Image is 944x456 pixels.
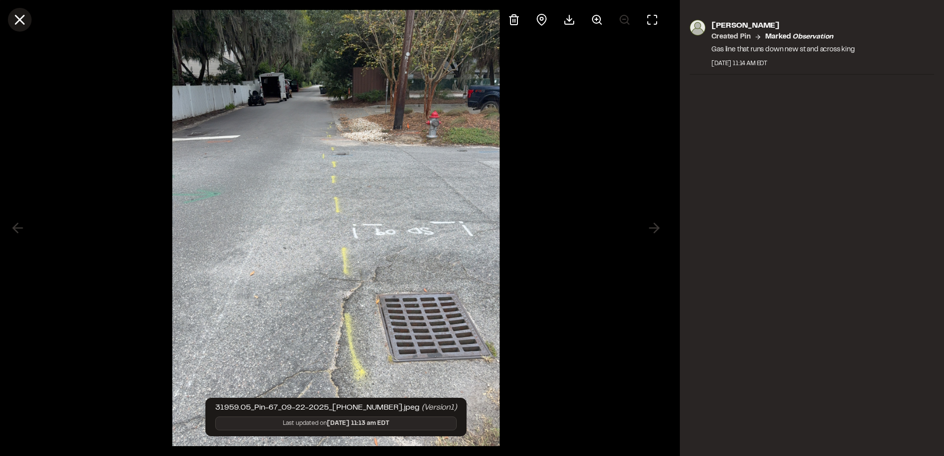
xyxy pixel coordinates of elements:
p: Marked [765,32,833,42]
em: observation [792,34,833,40]
img: photo [690,20,706,36]
div: [DATE] 11:14 AM EDT [711,59,855,68]
p: [PERSON_NAME] [711,20,855,32]
div: View pin on map [530,8,553,32]
button: Toggle Fullscreen [640,8,664,32]
button: Zoom in [585,8,609,32]
p: Created Pin [711,32,750,42]
button: Close modal [8,8,32,32]
p: Gas line that runs down new st and across king [711,44,855,55]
